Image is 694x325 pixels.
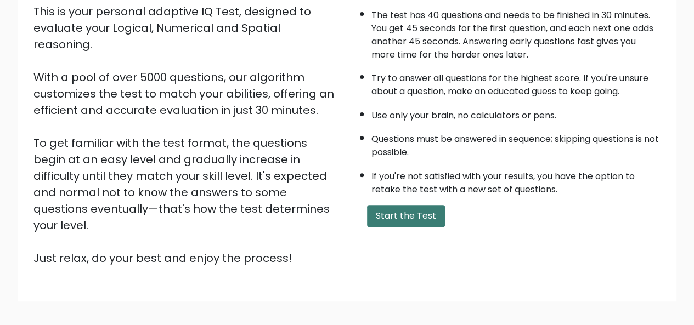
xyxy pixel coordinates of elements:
li: Questions must be answered in sequence; skipping questions is not possible. [371,127,661,159]
li: The test has 40 questions and needs to be finished in 30 minutes. You get 45 seconds for the firs... [371,3,661,61]
li: Try to answer all questions for the highest score. If you're unsure about a question, make an edu... [371,66,661,98]
button: Start the Test [367,205,445,227]
div: This is your personal adaptive IQ Test, designed to evaluate your Logical, Numerical and Spatial ... [33,3,341,266]
li: If you're not satisfied with your results, you have the option to retake the test with a new set ... [371,164,661,196]
li: Use only your brain, no calculators or pens. [371,104,661,122]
